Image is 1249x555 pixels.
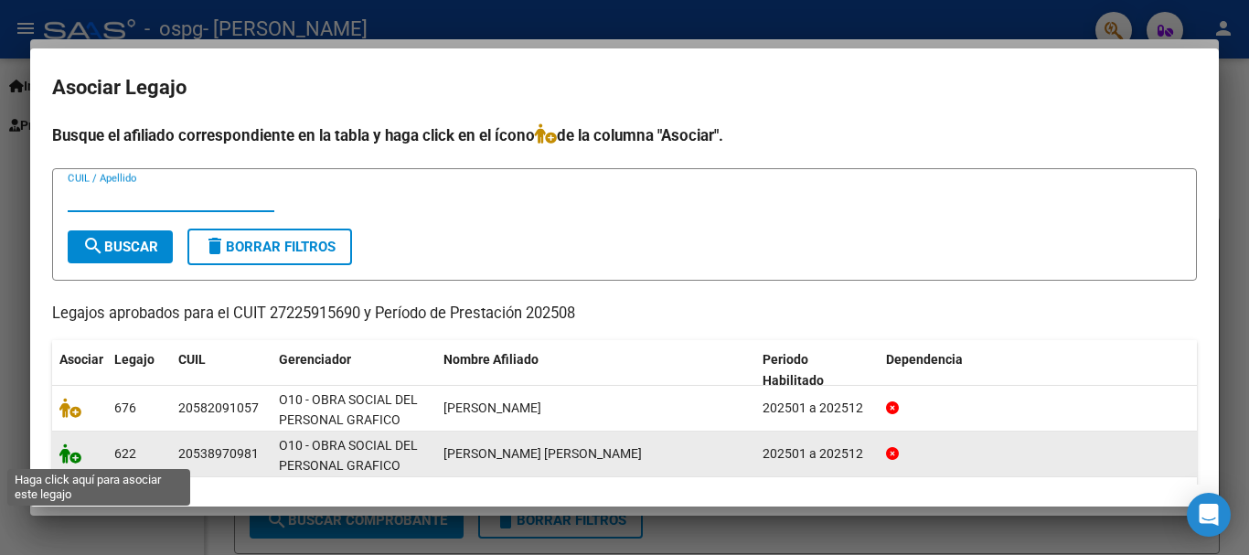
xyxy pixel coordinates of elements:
span: Dependencia [886,352,963,367]
datatable-header-cell: CUIL [171,340,272,400]
span: Legajo [114,352,155,367]
datatable-header-cell: Periodo Habilitado [755,340,879,400]
span: Nombre Afiliado [443,352,539,367]
span: O10 - OBRA SOCIAL DEL PERSONAL GRAFICO [279,392,418,428]
div: Open Intercom Messenger [1187,493,1231,537]
span: Periodo Habilitado [763,352,824,388]
h4: Busque el afiliado correspondiente en la tabla y haga click en el ícono de la columna "Asociar". [52,123,1197,147]
div: 202501 a 202512 [763,398,871,419]
div: 20538970981 [178,443,259,464]
mat-icon: search [82,235,104,257]
span: Asociar [59,352,103,367]
span: VELARDEZ FIDEL ADRIAN [443,446,642,461]
span: Borrar Filtros [204,239,336,255]
datatable-header-cell: Dependencia [879,340,1198,400]
div: 20582091057 [178,398,259,419]
span: Buscar [82,239,158,255]
div: 202501 a 202512 [763,443,871,464]
datatable-header-cell: Legajo [107,340,171,400]
span: FIGUEROA JEREMIAS THOMAS [443,400,541,415]
span: O10 - OBRA SOCIAL DEL PERSONAL GRAFICO [279,484,418,519]
mat-icon: delete [204,235,226,257]
datatable-header-cell: Gerenciador [272,340,436,400]
datatable-header-cell: Nombre Afiliado [436,340,755,400]
span: Gerenciador [279,352,351,367]
span: CUIL [178,352,206,367]
h2: Asociar Legajo [52,70,1197,105]
button: Buscar [68,230,173,263]
span: O10 - OBRA SOCIAL DEL PERSONAL GRAFICO [279,438,418,474]
datatable-header-cell: Asociar [52,340,107,400]
button: Borrar Filtros [187,229,352,265]
span: 622 [114,446,136,461]
span: 676 [114,400,136,415]
p: Legajos aprobados para el CUIT 27225915690 y Período de Prestación 202508 [52,303,1197,326]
